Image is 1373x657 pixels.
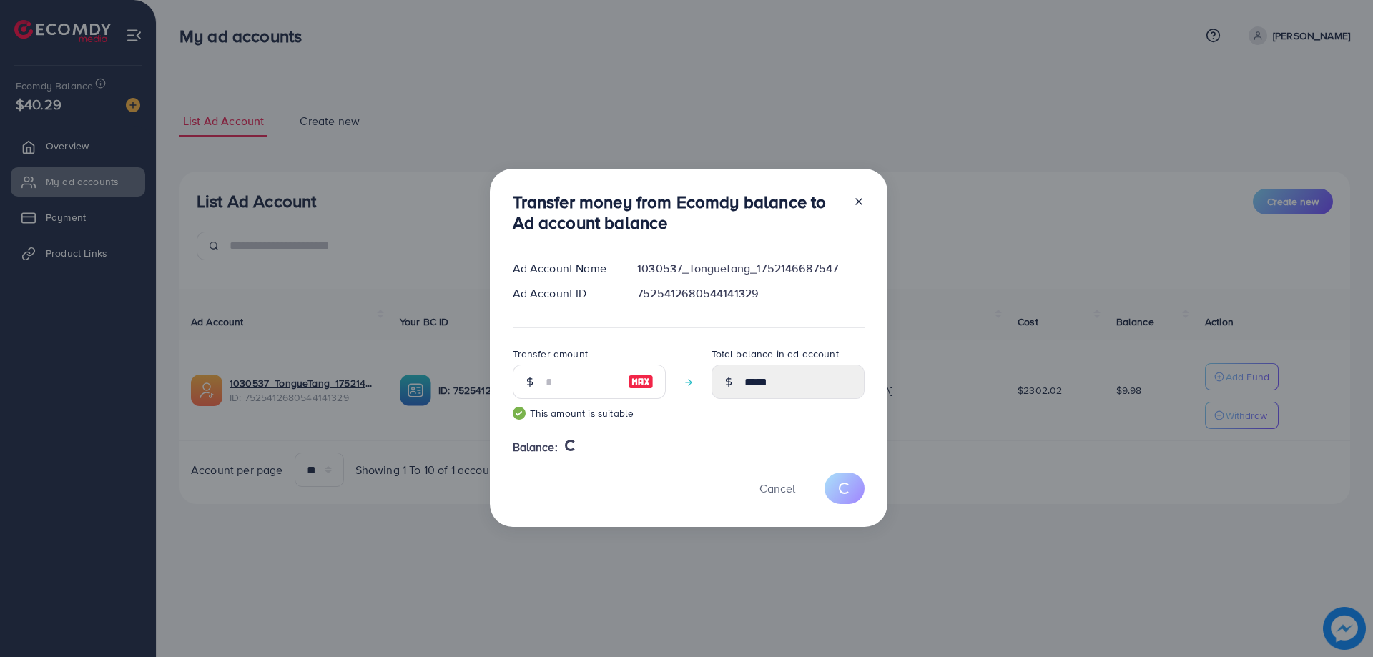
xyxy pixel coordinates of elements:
small: This amount is suitable [513,406,666,420]
label: Transfer amount [513,347,588,361]
h3: Transfer money from Ecomdy balance to Ad account balance [513,192,842,233]
span: Balance: [513,439,558,455]
button: Cancel [742,473,813,503]
img: guide [513,407,526,420]
label: Total balance in ad account [712,347,839,361]
div: 7525412680544141329 [626,285,875,302]
span: Cancel [759,480,795,496]
div: Ad Account Name [501,260,626,277]
div: Ad Account ID [501,285,626,302]
img: image [628,373,654,390]
div: 1030537_TongueTang_1752146687547 [626,260,875,277]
